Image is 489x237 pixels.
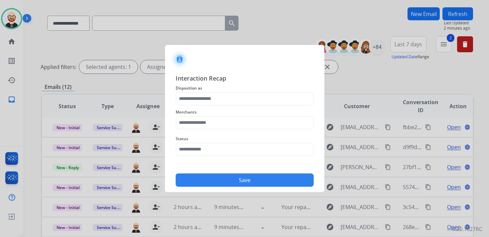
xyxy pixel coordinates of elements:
[176,173,314,187] button: Save
[176,108,314,116] span: Merchants
[176,135,314,143] span: Status
[176,74,314,84] span: Interaction Recap
[172,51,188,67] img: contactIcon
[176,84,314,92] span: Disposition as
[452,225,482,233] p: 0.20.1027RC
